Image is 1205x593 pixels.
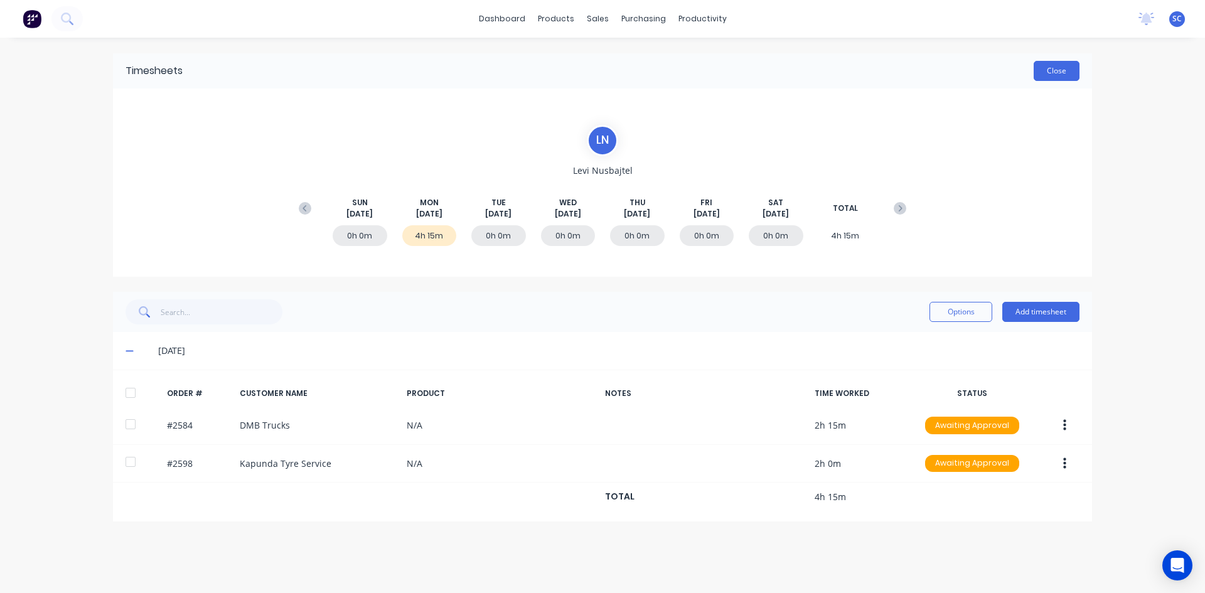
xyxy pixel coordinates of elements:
span: [DATE] [485,208,511,220]
span: MON [420,197,439,208]
button: Awaiting Approval [924,416,1020,435]
div: 4h 15m [818,225,873,246]
button: Awaiting Approval [924,454,1020,473]
div: STATUS [919,388,1026,399]
span: SC [1172,13,1182,24]
div: Open Intercom Messenger [1162,550,1192,580]
span: [DATE] [624,208,650,220]
span: SAT [768,197,783,208]
div: sales [581,9,615,28]
button: Add timesheet [1002,302,1079,322]
button: Close [1034,61,1079,81]
div: 0h 0m [749,225,803,246]
span: [DATE] [694,208,720,220]
div: TIME WORKED [815,388,909,399]
div: products [532,9,581,28]
div: 0h 0m [610,225,665,246]
span: FRI [700,197,712,208]
div: CUSTOMER NAME [240,388,397,399]
div: PRODUCT [407,388,595,399]
div: 4h 15m [402,225,457,246]
span: WED [559,197,577,208]
div: L N [587,125,618,156]
div: purchasing [615,9,672,28]
div: 0h 0m [541,225,596,246]
span: THU [629,197,645,208]
div: Awaiting Approval [925,455,1019,473]
div: 0h 0m [471,225,526,246]
span: [DATE] [346,208,373,220]
input: Search... [161,299,283,324]
span: SUN [352,197,368,208]
span: TUE [491,197,506,208]
div: Awaiting Approval [925,417,1019,434]
div: [DATE] [158,344,1079,358]
button: Options [929,302,992,322]
div: NOTES [605,388,805,399]
img: Factory [23,9,41,28]
span: [DATE] [555,208,581,220]
div: 0h 0m [680,225,734,246]
div: productivity [672,9,733,28]
div: Timesheets [126,63,183,78]
span: TOTAL [833,203,858,214]
span: Levi Nusbajtel [573,164,633,177]
a: dashboard [473,9,532,28]
div: 0h 0m [333,225,387,246]
span: [DATE] [763,208,789,220]
span: [DATE] [416,208,442,220]
div: ORDER # [167,388,230,399]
